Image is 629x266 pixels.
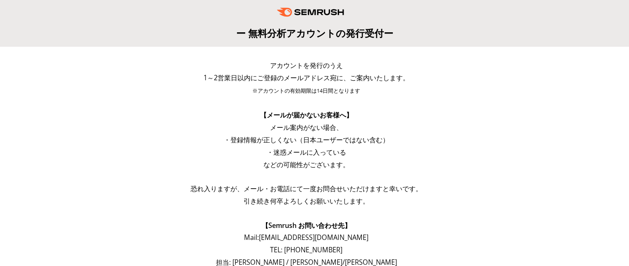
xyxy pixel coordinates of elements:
span: 引き続き何卒よろしくお願いいたします。 [244,197,369,206]
span: Mail: [EMAIL_ADDRESS][DOMAIN_NAME] [244,233,368,242]
span: 【Semrush お問い合わせ先】 [262,221,351,230]
span: 1～2営業日以内にご登録のメールアドレス宛に、ご案内いたします。 [203,73,409,82]
span: ー 無料分析アカウントの発行受付ー [236,26,393,40]
span: TEL: [PHONE_NUMBER] [270,245,342,254]
span: 恐れ入りますが、メール・お電話にて一度お問合せいただけますと幸いです。 [191,184,422,193]
span: 【メールが届かないお客様へ】 [260,110,353,120]
span: メール案内がない場合、 [270,123,343,132]
span: アカウントを発行のうえ [270,61,343,70]
span: ・登録情報が正しくない（日本ユーザーではない含む） [224,135,389,144]
span: などの可能性がございます。 [263,160,349,169]
span: ※アカウントの有効期限は14日間となります [252,87,360,94]
span: ・迷惑メールに入っている [267,148,346,157]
